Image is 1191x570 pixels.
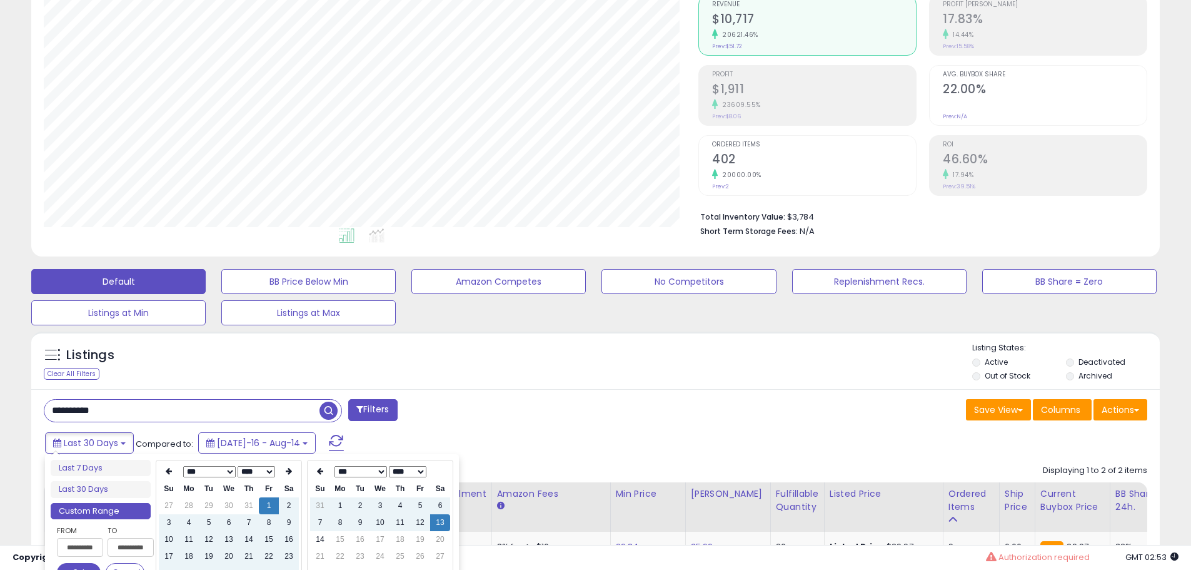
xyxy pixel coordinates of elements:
[601,269,776,294] button: No Competitors
[219,481,239,497] th: We
[430,531,450,548] td: 20
[219,497,239,514] td: 30
[943,113,967,120] small: Prev: N/A
[712,183,729,190] small: Prev: 2
[1041,404,1080,416] span: Columns
[179,481,199,497] th: Mo
[430,481,450,497] th: Sa
[497,487,605,501] div: Amazon Fees
[310,514,330,531] td: 7
[221,300,396,325] button: Listings at Max
[179,531,199,548] td: 11
[700,226,798,237] b: Short Term Storage Fees:
[370,531,390,548] td: 17
[310,531,330,548] td: 14
[943,152,1147,169] h2: 46.60%
[159,497,179,514] td: 27
[410,481,430,497] th: Fr
[51,481,151,498] li: Last 30 Days
[259,531,279,548] td: 15
[350,548,370,565] td: 23
[198,432,316,454] button: [DATE]-16 - Aug-14
[972,342,1160,354] p: Listing States:
[108,524,144,537] label: To
[279,548,299,565] td: 23
[943,12,1147,29] h2: 17.83%
[159,481,179,497] th: Su
[792,269,967,294] button: Replenishment Recs.
[985,357,1008,367] label: Active
[259,481,279,497] th: Fr
[1043,465,1147,477] div: Displaying 1 to 2 of 2 items
[390,497,410,514] td: 4
[239,531,259,548] td: 14
[179,497,199,514] td: 28
[1093,399,1147,420] button: Actions
[800,225,815,237] span: N/A
[64,437,118,449] span: Last 30 Days
[390,481,410,497] th: Th
[616,487,680,501] div: Min Price
[390,531,410,548] td: 18
[51,460,151,477] li: Last 7 Days
[830,487,938,501] div: Listed Price
[430,514,450,531] td: 13
[370,497,390,514] td: 3
[712,152,916,169] h2: 402
[199,497,219,514] td: 29
[438,487,486,514] div: Fulfillment Cost
[179,514,199,531] td: 4
[330,497,350,514] td: 1
[1033,399,1092,420] button: Columns
[221,269,396,294] button: BB Price Below Min
[217,437,300,449] span: [DATE]-16 - Aug-14
[943,141,1147,148] span: ROI
[1040,487,1105,514] div: Current Buybox Price
[943,1,1147,8] span: Profit [PERSON_NAME]
[199,531,219,548] td: 12
[279,497,299,514] td: 2
[31,300,206,325] button: Listings at Min
[411,269,586,294] button: Amazon Competes
[1005,487,1030,514] div: Ship Price
[310,548,330,565] td: 21
[350,531,370,548] td: 16
[45,432,134,454] button: Last 30 Days
[948,170,973,180] small: 17.94%
[948,487,994,514] div: Ordered Items
[330,548,350,565] td: 22
[943,183,975,190] small: Prev: 39.51%
[57,524,101,537] label: From
[66,347,114,364] h5: Listings
[259,548,279,565] td: 22
[497,501,505,512] small: Amazon Fees.
[330,514,350,531] td: 8
[1078,357,1125,367] label: Deactivated
[1078,370,1112,381] label: Archived
[390,548,410,565] td: 25
[966,399,1031,420] button: Save View
[259,497,279,514] td: 1
[948,30,973,39] small: 14.44%
[410,497,430,514] td: 5
[51,503,151,520] li: Custom Range
[136,438,193,450] span: Compared to:
[159,548,179,565] td: 17
[279,481,299,497] th: Sa
[430,548,450,565] td: 27
[410,514,430,531] td: 12
[718,30,758,39] small: 20621.46%
[350,497,370,514] td: 2
[350,514,370,531] td: 9
[199,514,219,531] td: 5
[348,399,397,421] button: Filters
[370,481,390,497] th: We
[712,82,916,99] h2: $1,911
[239,497,259,514] td: 31
[410,531,430,548] td: 19
[718,170,761,180] small: 20000.00%
[712,71,916,78] span: Profit
[279,514,299,531] td: 9
[700,208,1138,223] li: $3,784
[239,548,259,565] td: 21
